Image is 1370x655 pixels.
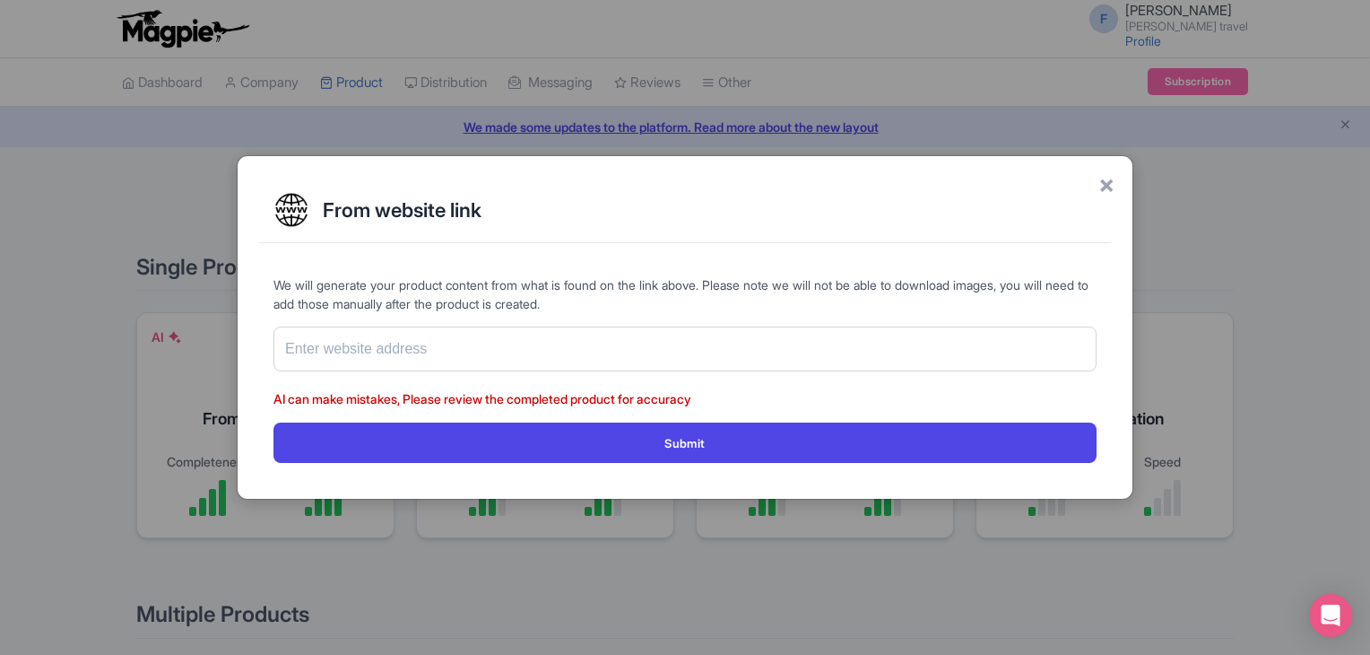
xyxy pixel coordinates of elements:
[273,275,1097,313] p: We will generate your product content from what is found on the link above. Please note we will n...
[1098,165,1114,203] span: ×
[273,389,1097,408] p: AI can make mistakes, Please review the completed product for accuracy
[1309,594,1352,637] div: Open Intercom Messenger
[273,327,1097,371] input: Enter website address
[323,199,1097,221] h2: From website link
[273,423,1097,463] button: Submit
